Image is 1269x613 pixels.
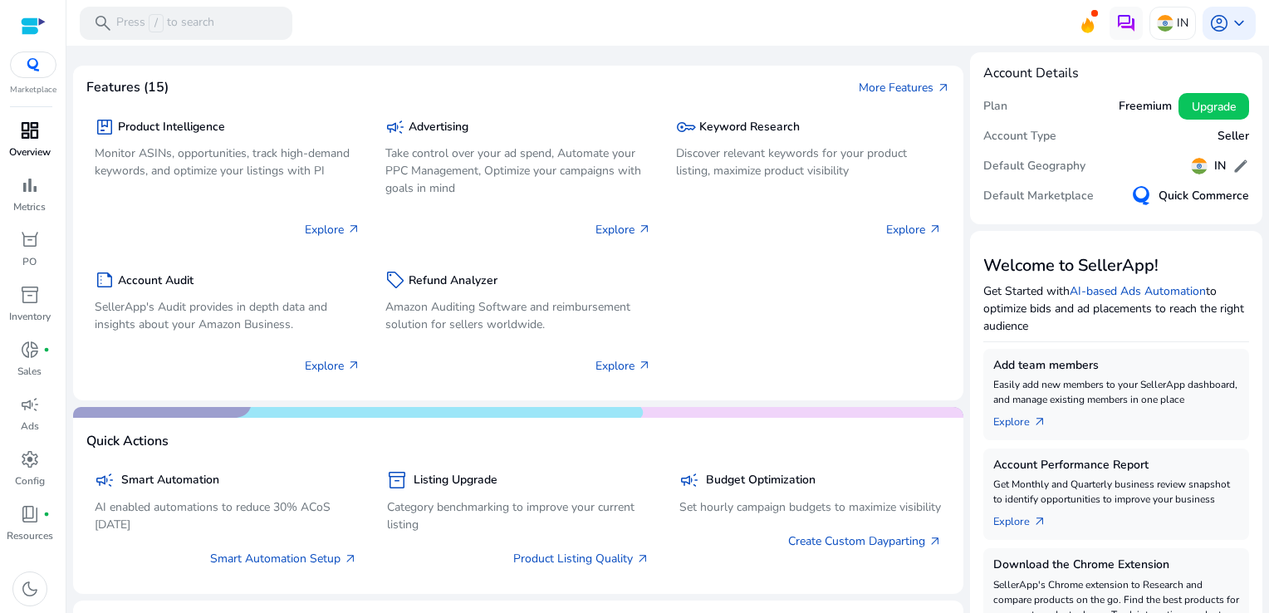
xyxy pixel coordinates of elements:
p: Easily add new members to your SellerApp dashboard, and manage existing members in one place [993,377,1239,407]
p: Amazon Auditing Software and reimbursement solution for sellers worldwide. [385,298,651,333]
h4: Quick Actions [86,434,169,449]
p: Monitor ASINs, opportunities, track high-demand keywords, and optimize your listings with PI [95,145,360,179]
h5: Account Performance Report [993,459,1239,473]
p: IN [1177,8,1188,37]
img: QC-logo.svg [18,58,48,71]
span: campaign [679,470,699,490]
p: Ads [21,419,39,434]
span: edit [1232,158,1249,174]
span: inventory_2 [20,285,40,305]
p: Explore [886,221,942,238]
p: PO [22,254,37,269]
span: arrow_outward [928,223,942,236]
span: arrow_outward [636,552,649,566]
span: key [676,117,696,137]
h5: Default Geography [983,159,1085,174]
h5: Account Type [983,130,1056,144]
span: campaign [385,117,405,137]
p: Sales [17,364,42,379]
p: Explore [595,221,651,238]
span: search [93,13,113,33]
a: Explorearrow_outward [993,407,1060,430]
a: Smart Automation Setup [210,550,357,567]
img: in.svg [1157,15,1173,32]
span: account_circle [1209,13,1229,33]
span: arrow_outward [1033,515,1046,528]
p: AI enabled automations to reduce 30% ACoS [DATE] [95,498,357,533]
span: arrow_outward [344,552,357,566]
span: arrow_outward [1033,415,1046,429]
p: Config [15,473,45,488]
p: Overview [9,145,51,159]
h5: Keyword Research [699,120,800,135]
h5: Plan [983,100,1007,114]
p: Inventory [9,309,51,324]
p: Metrics [13,199,46,214]
h5: Freemium [1119,100,1172,114]
p: Take control over your ad spend, Automate your PPC Management, Optimize your campaigns with goals... [385,145,651,197]
p: Explore [305,221,360,238]
h5: Refund Analyzer [409,274,497,288]
span: arrow_outward [928,535,942,548]
span: arrow_outward [937,81,950,95]
button: Upgrade [1178,93,1249,120]
span: arrow_outward [638,223,651,236]
span: donut_small [20,340,40,360]
p: Set hourly campaign budgets to maximize visibility [679,498,942,516]
a: Product Listing Quality [513,550,649,567]
h5: Default Marketplace [983,189,1094,204]
span: bar_chart [20,175,40,195]
span: arrow_outward [347,223,360,236]
a: Explorearrow_outward [993,507,1060,530]
span: fiber_manual_record [43,511,50,517]
span: dashboard [20,120,40,140]
a: Create Custom Dayparting [788,532,942,550]
p: Get Monthly and Quarterly business review snapshot to identify opportunities to improve your busi... [993,477,1239,507]
p: Get Started with to optimize bids and ad placements to reach the right audience [983,282,1249,335]
span: campaign [95,470,115,490]
h3: Welcome to SellerApp! [983,256,1249,276]
h5: Listing Upgrade [414,473,497,488]
h5: Add team members [993,359,1239,373]
p: SellerApp's Audit provides in depth data and insights about your Amazon Business. [95,298,360,333]
span: package [95,117,115,137]
span: campaign [20,395,40,414]
p: Press to search [116,14,214,32]
span: sell [385,270,405,290]
a: AI-based Ads Automation [1070,283,1206,299]
h5: Smart Automation [121,473,219,488]
a: More Featuresarrow_outward [859,79,950,96]
h4: Account Details [983,66,1249,81]
p: Resources [7,528,53,543]
h5: Download the Chrome Extension [993,558,1239,572]
span: dark_mode [20,579,40,599]
span: inventory_2 [387,470,407,490]
p: Explore [595,357,651,375]
p: Marketplace [10,84,56,96]
p: Explore [305,357,360,375]
span: Upgrade [1192,98,1236,115]
p: Discover relevant keywords for your product listing, maximize product visibility [676,145,942,179]
h5: Quick Commerce [1159,189,1249,204]
h5: Budget Optimization [706,473,816,488]
span: fiber_manual_record [43,346,50,353]
span: arrow_outward [638,359,651,372]
p: Category benchmarking to improve your current listing [387,498,649,533]
img: QC-logo.svg [1132,186,1152,206]
span: settings [20,449,40,469]
span: arrow_outward [347,359,360,372]
img: in.svg [1191,158,1208,174]
h5: Account Audit [118,274,194,288]
h5: Product Intelligence [118,120,225,135]
h4: Features (15) [86,80,169,96]
h5: IN [1214,159,1226,174]
span: / [149,14,164,32]
span: orders [20,230,40,250]
span: book_4 [20,504,40,524]
h5: Seller [1218,130,1249,144]
span: keyboard_arrow_down [1229,13,1249,33]
h5: Advertising [409,120,468,135]
span: summarize [95,270,115,290]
